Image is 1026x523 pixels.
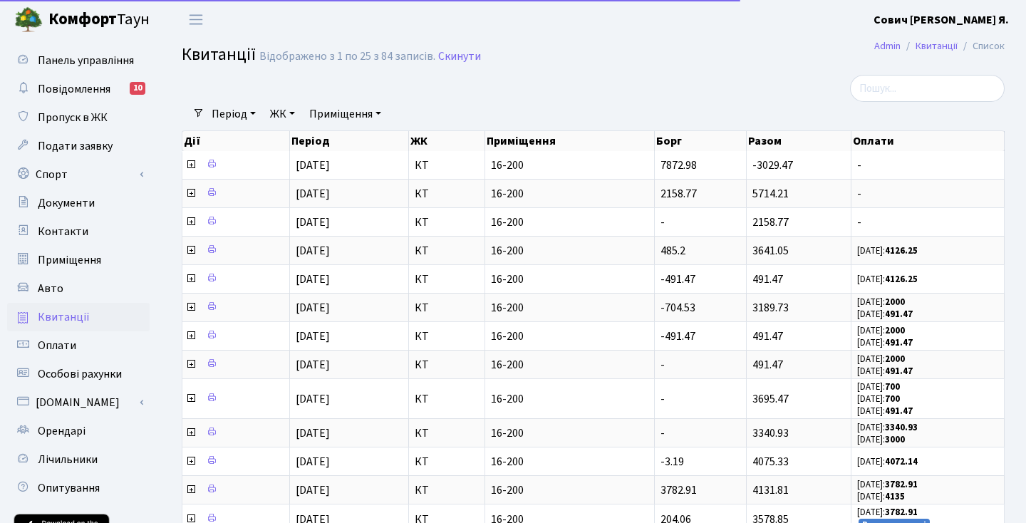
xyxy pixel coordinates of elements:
span: Орендарі [38,423,85,439]
span: - [660,391,665,407]
span: Подати заявку [38,138,113,154]
span: [DATE] [296,271,330,287]
a: [DOMAIN_NAME] [7,388,150,417]
a: Контакти [7,217,150,246]
span: 2158.77 [660,186,697,202]
small: [DATE]: [857,273,918,286]
span: 16-200 [491,393,648,405]
small: [DATE]: [857,433,905,446]
a: Особові рахунки [7,360,150,388]
b: 2000 [885,324,905,337]
small: [DATE]: [857,244,918,257]
a: Авто [7,274,150,303]
span: [DATE] [296,328,330,344]
span: КТ [415,160,479,171]
span: 16-200 [491,274,648,285]
b: Сович [PERSON_NAME] Я. [874,12,1009,28]
b: 4126.25 [885,273,918,286]
a: Повідомлення10 [7,75,150,103]
span: КТ [415,302,479,314]
b: 3340.93 [885,421,918,434]
span: [DATE] [296,300,330,316]
span: - [857,160,998,171]
span: 3695.47 [752,391,789,407]
th: Разом [747,131,851,151]
small: [DATE]: [857,324,905,337]
a: Квитанції [7,303,150,331]
span: 16-200 [491,160,648,171]
span: Оплати [38,338,76,353]
span: -3029.47 [752,157,793,173]
span: 16-200 [491,428,648,439]
span: 491.47 [752,328,783,344]
span: - [660,214,665,230]
div: Відображено з 1 по 25 з 84 записів. [259,50,435,63]
span: КТ [415,393,479,405]
a: Період [206,102,261,126]
span: [DATE] [296,454,330,470]
small: [DATE]: [857,421,918,434]
b: 2000 [885,353,905,366]
a: Оплати [7,331,150,360]
span: -704.53 [660,300,695,316]
span: Контакти [38,224,88,239]
span: КТ [415,188,479,200]
span: - [660,425,665,441]
b: 3000 [885,433,905,446]
span: [DATE] [296,391,330,407]
th: Дії [182,131,290,151]
span: [DATE] [296,357,330,373]
small: [DATE]: [857,405,913,418]
span: КТ [415,456,479,467]
span: Документи [38,195,95,211]
span: - [857,217,998,228]
small: [DATE]: [857,455,918,468]
a: Орендарі [7,417,150,445]
b: 491.47 [885,405,913,418]
small: [DATE]: [857,478,918,491]
th: Оплати [851,131,1005,151]
span: 3189.73 [752,300,789,316]
th: Приміщення [485,131,655,151]
a: Квитанції [916,38,958,53]
small: [DATE]: [857,336,913,349]
a: Панель управління [7,46,150,75]
b: Комфорт [48,8,117,31]
b: 700 [885,380,900,393]
a: ЖК [264,102,301,126]
span: Опитування [38,480,100,496]
li: Список [958,38,1005,54]
input: Пошук... [850,75,1005,102]
span: Авто [38,281,63,296]
small: [DATE]: [857,506,918,519]
span: 7872.98 [660,157,697,173]
b: 491.47 [885,308,913,321]
span: [DATE] [296,243,330,259]
span: [DATE] [296,186,330,202]
span: Таун [48,8,150,32]
span: 16-200 [491,456,648,467]
b: 4072.14 [885,455,918,468]
span: [DATE] [296,482,330,498]
span: КТ [415,274,479,285]
span: Лічильники [38,452,98,467]
span: Панель управління [38,53,134,68]
b: 491.47 [885,365,913,378]
th: ЖК [409,131,485,151]
span: Квитанції [38,309,90,325]
b: 4135 [885,490,905,503]
a: Опитування [7,474,150,502]
span: Пропуск в ЖК [38,110,108,125]
span: - [660,357,665,373]
span: 16-200 [491,217,648,228]
span: КТ [415,428,479,439]
span: 3641.05 [752,243,789,259]
small: [DATE]: [857,380,900,393]
span: 16-200 [491,188,648,200]
a: Спорт [7,160,150,189]
a: Скинути [438,50,481,63]
img: logo.png [14,6,43,34]
b: 2000 [885,296,905,309]
span: 16-200 [491,302,648,314]
span: 3782.91 [660,482,697,498]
